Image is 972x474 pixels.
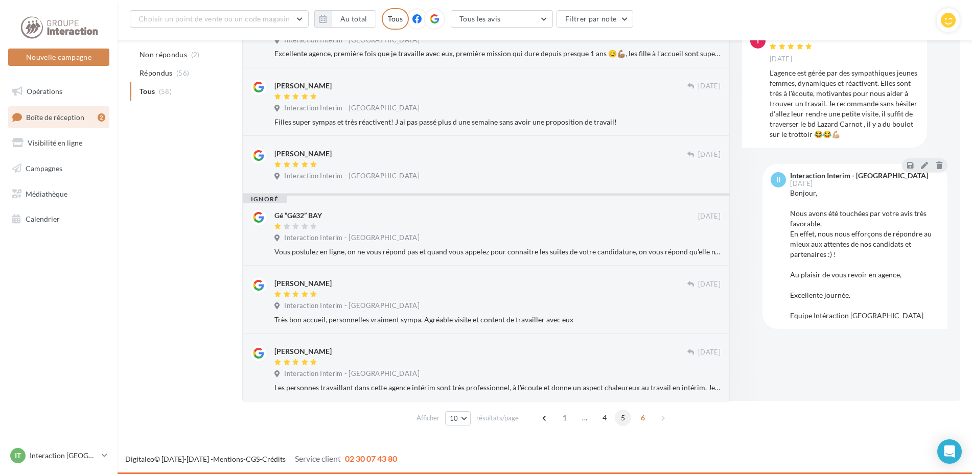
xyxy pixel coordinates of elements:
[213,455,243,463] a: Mentions
[698,280,721,289] span: [DATE]
[615,410,631,426] span: 5
[698,348,721,357] span: [DATE]
[332,10,376,28] button: Au total
[416,413,439,423] span: Afficher
[26,215,60,223] span: Calendrier
[770,68,919,139] div: L'agence est gérée par des sympathiques jeunes femmes, dynamiques et réactivent. Elles sont très ...
[770,55,792,64] span: [DATE]
[140,50,187,60] span: Non répondus
[28,138,82,147] span: Visibilité en ligne
[596,410,613,426] span: 4
[790,172,928,179] div: Interaction Interim - [GEOGRAPHIC_DATA]
[576,410,593,426] span: ...
[8,49,109,66] button: Nouvelle campagne
[246,455,260,463] a: CGS
[314,10,376,28] button: Au total
[284,172,420,181] span: Interaction Interim - [GEOGRAPHIC_DATA]
[274,383,721,393] div: Les personnes travaillant dans cette agence intérim sont très professionnel, à l'écoute et donne ...
[176,69,189,77] span: (56)
[6,183,111,205] a: Médiathèque
[130,10,309,28] button: Choisir un point de vente ou un code magasin
[6,106,111,128] a: Boîte de réception2
[6,81,111,102] a: Opérations
[125,455,397,463] span: © [DATE]-[DATE] - - -
[476,413,519,423] span: résultats/page
[274,117,721,127] div: Filles super sympas et très réactivent! J ai pas passé plus d une semaine sans avoir une proposit...
[295,454,341,463] span: Service client
[191,51,200,59] span: (2)
[274,81,332,91] div: [PERSON_NAME]
[262,455,286,463] a: Crédits
[698,150,721,159] span: [DATE]
[450,414,458,422] span: 10
[138,14,290,23] span: Choisir un point de vente ou un code magasin
[698,82,721,91] span: [DATE]
[27,87,62,96] span: Opérations
[26,164,62,173] span: Campagnes
[937,439,962,464] div: Open Intercom Messenger
[698,212,721,221] span: [DATE]
[284,369,420,378] span: Interaction Interim - [GEOGRAPHIC_DATA]
[790,188,939,321] div: Bonjour, Nous avons été touchées par votre avis très favorable. En effet, nous nous efforçons de ...
[274,346,332,357] div: [PERSON_NAME]
[382,8,409,30] div: Tous
[125,455,154,463] a: Digitaleo
[445,411,471,425] button: 10
[6,208,111,230] a: Calendrier
[30,451,98,461] p: Interaction [GEOGRAPHIC_DATA]
[26,112,84,121] span: Boîte de réception
[6,132,111,154] a: Visibilité en ligne
[284,301,420,311] span: Interaction Interim - [GEOGRAPHIC_DATA]
[557,410,573,426] span: 1
[790,180,813,187] span: [DATE]
[274,278,332,289] div: [PERSON_NAME]
[274,247,721,257] div: Vous postulez en ligne, on ne vous répond pas et quand vous appelez pour connaitre les suites de ...
[8,446,109,465] a: IT Interaction [GEOGRAPHIC_DATA]
[459,14,501,23] span: Tous les avis
[635,410,651,426] span: 6
[274,149,332,159] div: [PERSON_NAME]
[451,10,553,28] button: Tous les avis
[756,36,760,46] span: T
[284,233,420,243] span: Interaction Interim - [GEOGRAPHIC_DATA]
[26,189,67,198] span: Médiathèque
[274,210,322,221] div: Gé “Gé32” BAY
[284,104,420,113] span: Interaction Interim - [GEOGRAPHIC_DATA]
[243,195,287,203] div: ignoré
[98,113,105,122] div: 2
[140,68,173,78] span: Répondus
[776,175,780,185] span: II
[15,451,21,461] span: IT
[274,315,721,325] div: Très bon accueil, personnelles vraiment sympa. Agréable visite et content de travailler avec eux
[274,49,721,59] div: Excellente agence, première fois que je travaille avec eux, première mission qui dure depuis pres...
[770,33,815,40] div: Teddy
[345,454,397,463] span: 02 30 07 43 80
[6,158,111,179] a: Campagnes
[557,10,634,28] button: Filtrer par note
